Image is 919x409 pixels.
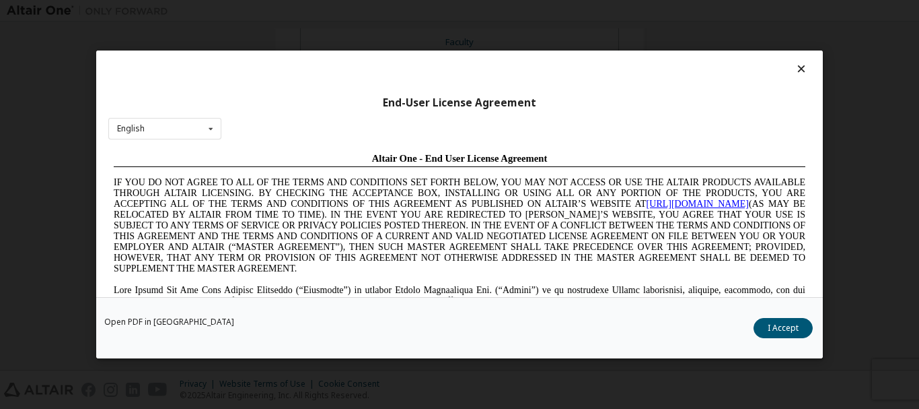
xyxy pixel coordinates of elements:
button: I Accept [753,318,813,338]
a: Open PDF in [GEOGRAPHIC_DATA] [104,318,234,326]
div: English [117,125,145,133]
span: Lore Ipsumd Sit Ame Cons Adipisc Elitseddo (“Eiusmodte”) in utlabor Etdolo Magnaaliqua Eni. (“Adm... [5,137,697,234]
span: IF YOU DO NOT AGREE TO ALL OF THE TERMS AND CONDITIONS SET FORTH BELOW, YOU MAY NOT ACCESS OR USE... [5,30,697,126]
div: End-User License Agreement [108,96,811,110]
span: Altair One - End User License Agreement [264,5,439,16]
a: [URL][DOMAIN_NAME] [538,51,640,61]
